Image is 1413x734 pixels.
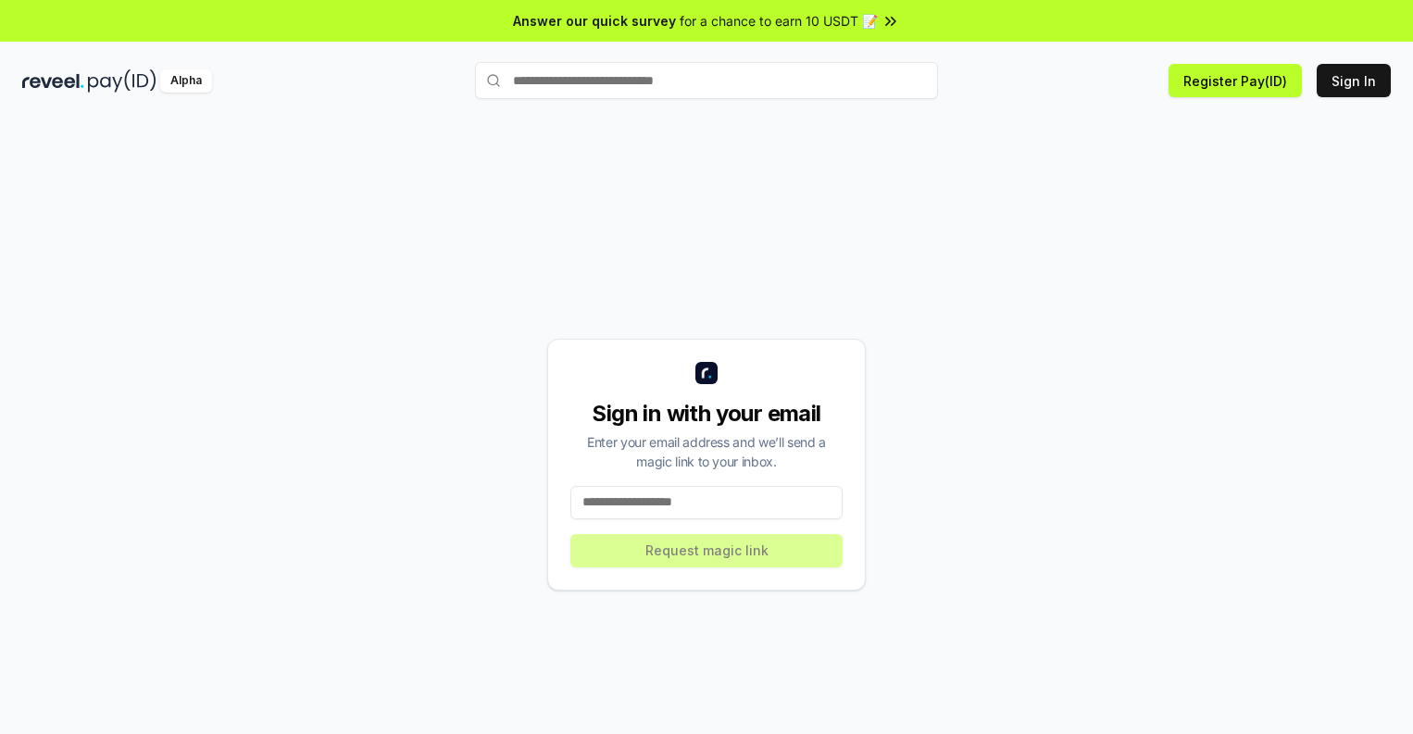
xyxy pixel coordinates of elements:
button: Sign In [1317,64,1391,97]
button: Register Pay(ID) [1169,64,1302,97]
img: logo_small [695,362,718,384]
div: Sign in with your email [570,399,843,429]
span: Answer our quick survey [513,11,676,31]
div: Alpha [160,69,212,93]
div: Enter your email address and we’ll send a magic link to your inbox. [570,432,843,471]
img: reveel_dark [22,69,84,93]
span: for a chance to earn 10 USDT 📝 [680,11,878,31]
img: pay_id [88,69,156,93]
